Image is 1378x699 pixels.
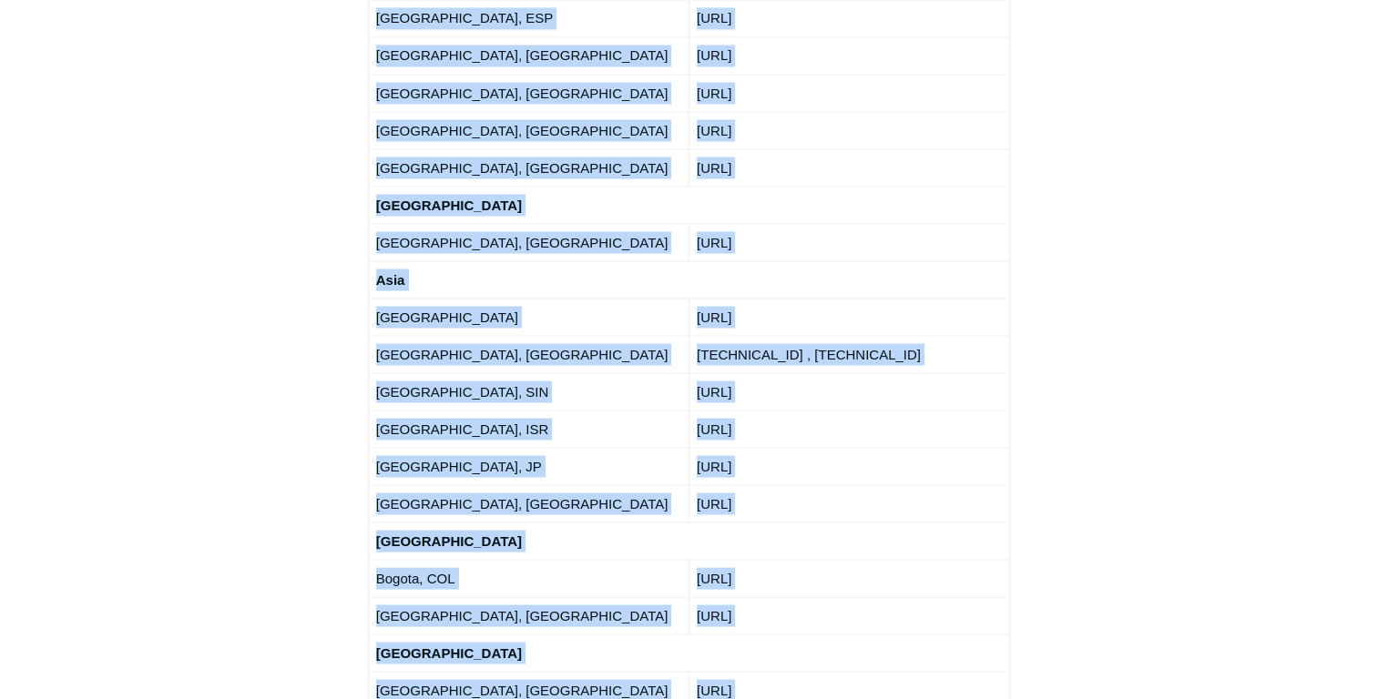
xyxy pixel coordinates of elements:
td: [GEOGRAPHIC_DATA], [GEOGRAPHIC_DATA] [368,111,689,148]
td: [GEOGRAPHIC_DATA], [GEOGRAPHIC_DATA] [368,36,689,74]
strong: [GEOGRAPHIC_DATA] [376,644,522,660]
td: [GEOGRAPHIC_DATA], SIN [368,372,689,410]
td: [URL] [689,410,1009,447]
td: [URL] [689,447,1009,484]
td: [GEOGRAPHIC_DATA], [GEOGRAPHIC_DATA] [368,223,689,260]
td: [URL] [689,298,1009,335]
td: [GEOGRAPHIC_DATA], [GEOGRAPHIC_DATA] [368,484,689,522]
td: [GEOGRAPHIC_DATA], [GEOGRAPHIC_DATA] [368,148,689,186]
td: [GEOGRAPHIC_DATA], ISR [368,410,689,447]
td: [URL] [689,111,1009,148]
td: [URL] [689,372,1009,410]
strong: Asia [376,271,405,287]
td: [GEOGRAPHIC_DATA] [368,298,689,335]
td: [GEOGRAPHIC_DATA], [GEOGRAPHIC_DATA] [368,335,689,372]
td: [URL] [689,223,1009,260]
td: [URL] [689,559,1009,596]
td: [URL] [689,74,1009,111]
td: Bogota, COL [368,559,689,596]
td: [GEOGRAPHIC_DATA], [GEOGRAPHIC_DATA] [368,74,689,111]
td: [URL] [689,148,1009,186]
td: [GEOGRAPHIC_DATA], JP [368,447,689,484]
td: [URL] [689,484,1009,522]
td: [URL] [689,36,1009,74]
td: [GEOGRAPHIC_DATA], [GEOGRAPHIC_DATA] [368,596,689,633]
td: [URL] [689,596,1009,633]
strong: [GEOGRAPHIC_DATA] [376,532,522,548]
td: [TECHNICAL_ID] , [TECHNICAL_ID] [689,335,1009,372]
strong: [GEOGRAPHIC_DATA] [376,197,522,212]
